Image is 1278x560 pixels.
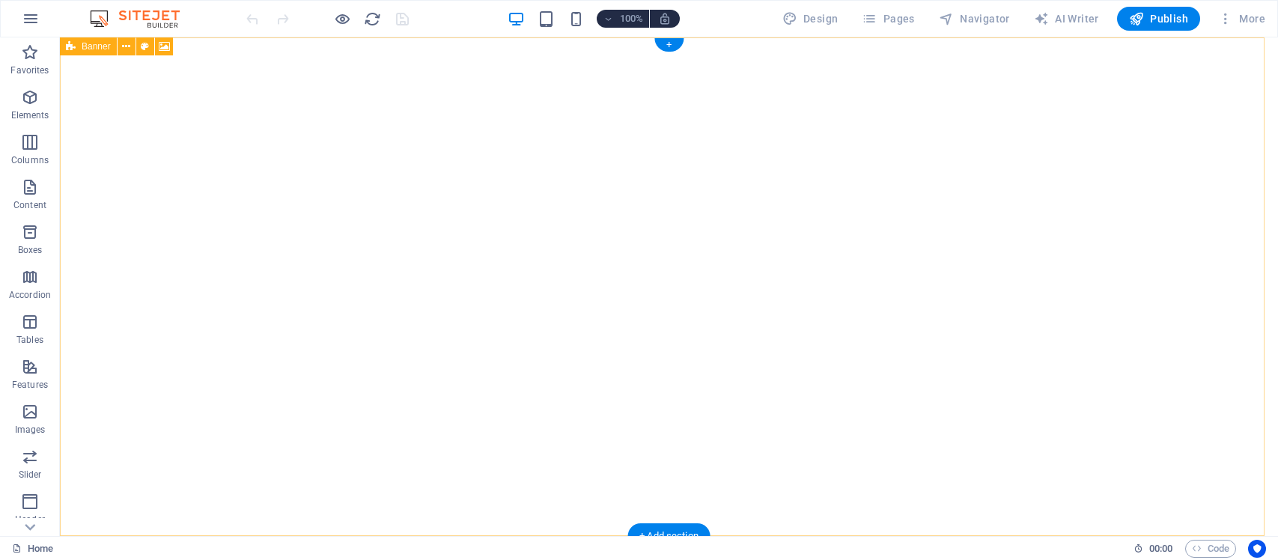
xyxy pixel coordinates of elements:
[86,10,198,28] img: Editor Logo
[856,7,920,31] button: Pages
[10,64,49,76] p: Favorites
[1028,7,1105,31] button: AI Writer
[939,11,1010,26] span: Navigator
[12,540,53,558] a: Click to cancel selection. Double-click to open Pages
[654,38,684,52] div: +
[776,7,845,31] button: Design
[12,379,48,391] p: Features
[11,154,49,166] p: Columns
[9,289,51,301] p: Accordion
[782,11,839,26] span: Design
[862,11,914,26] span: Pages
[627,523,710,549] div: + Add section
[1160,543,1162,554] span: :
[776,7,845,31] div: Design (Ctrl+Alt+Y)
[619,10,643,28] h6: 100%
[1248,540,1266,558] button: Usercentrics
[933,7,1016,31] button: Navigator
[658,12,672,25] i: On resize automatically adjust zoom level to fit chosen device.
[11,109,49,121] p: Elements
[1192,540,1229,558] span: Code
[1218,11,1265,26] span: More
[333,10,351,28] button: Click here to leave preview mode and continue editing
[18,244,43,256] p: Boxes
[597,10,650,28] button: 100%
[1134,540,1173,558] h6: Session time
[13,199,46,211] p: Content
[1129,11,1188,26] span: Publish
[15,424,46,436] p: Images
[364,10,381,28] i: Reload page
[16,334,43,346] p: Tables
[82,42,111,51] span: Banner
[1117,7,1200,31] button: Publish
[19,469,42,481] p: Slider
[1185,540,1236,558] button: Code
[363,10,381,28] button: reload
[1212,7,1271,31] button: More
[1149,540,1172,558] span: 00 00
[15,514,45,526] p: Header
[1034,11,1099,26] span: AI Writer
